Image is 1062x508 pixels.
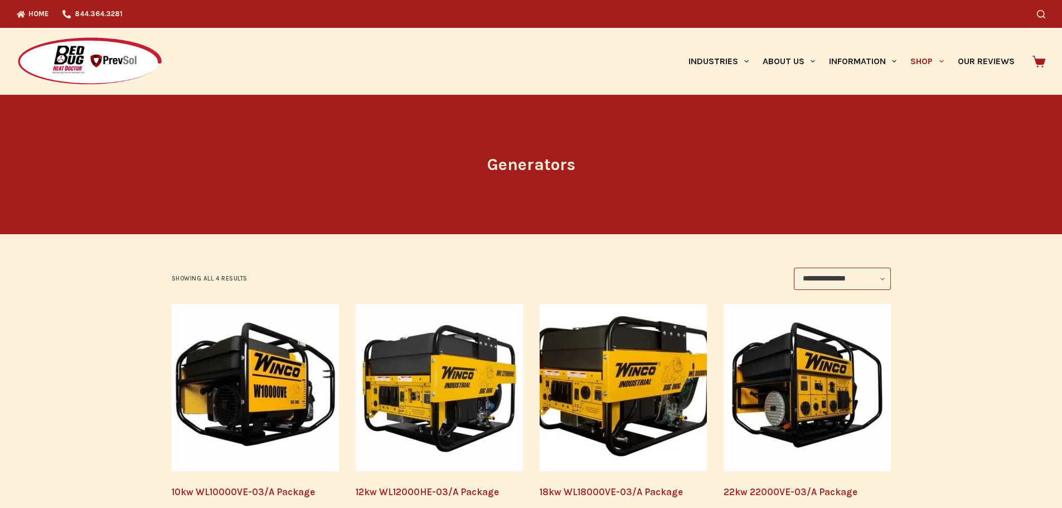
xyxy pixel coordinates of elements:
p: Showing all 4 results [172,274,248,284]
select: Shop order [794,268,891,290]
a: 22kw 22000VE-03/A Package [724,486,857,497]
a: 18kw WL18000VE-03/A Package [540,304,707,471]
a: Our Reviews [951,28,1021,95]
nav: Primary [681,28,1021,95]
a: 12kw WL12000HE-03/A Package [356,486,499,497]
a: Information [822,28,904,95]
a: Industries [681,28,755,95]
h1: Generators [322,152,740,177]
a: 12kw WL12000HE-03/A Package [356,304,523,471]
a: 18kw WL18000VE-03/A Package [540,486,683,497]
a: 10kw WL10000VE-03/A Package [172,304,339,471]
button: Search [1037,10,1045,18]
a: Shop [904,28,951,95]
a: 10kw WL10000VE-03/A Package [172,486,315,497]
a: About Us [755,28,822,95]
a: 22kw 22000VE-03/A Package [724,304,891,471]
img: Prevsol/Bed Bug Heat Doctor [17,37,163,86]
